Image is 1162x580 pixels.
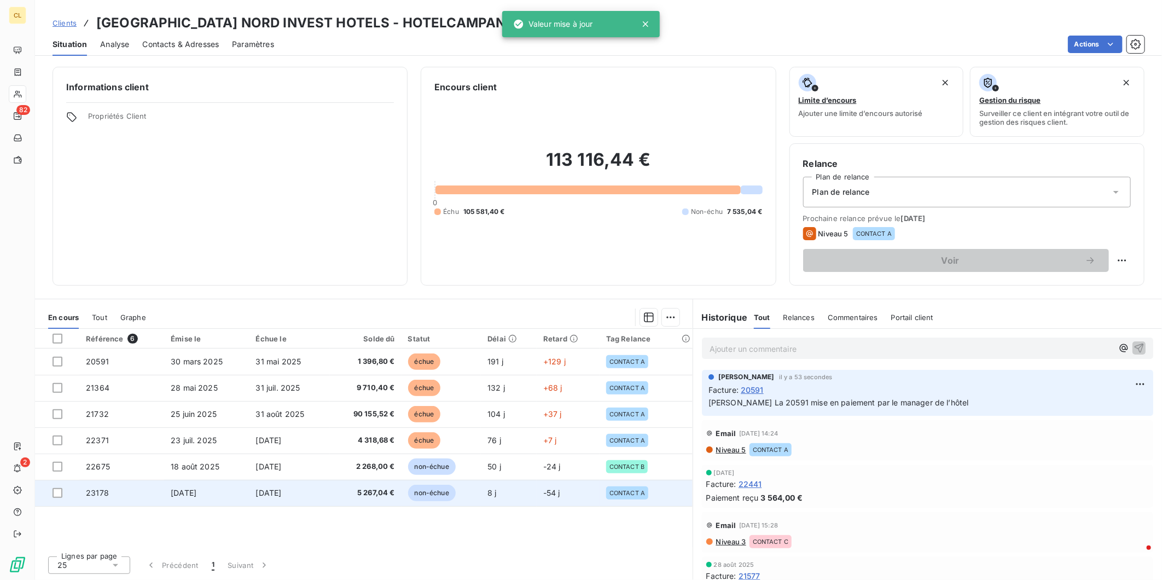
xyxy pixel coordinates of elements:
[727,207,763,217] span: 7 535,04 €
[1125,543,1151,569] iframe: Intercom live chat
[487,462,501,471] span: 50 j
[513,14,593,34] div: Valeur mise à jour
[408,380,441,396] span: échue
[171,334,242,343] div: Émise le
[433,198,437,207] span: 0
[609,490,645,496] span: CONTACT A
[408,485,456,501] span: non-échue
[408,432,441,449] span: échue
[205,554,221,577] button: 1
[803,249,1109,272] button: Voir
[221,554,276,577] button: Suivant
[487,383,505,392] span: 132 j
[803,157,1131,170] h6: Relance
[86,409,109,419] span: 21732
[408,353,441,370] span: échue
[86,334,158,344] div: Référence
[739,430,778,437] span: [DATE] 14:24
[171,462,219,471] span: 18 août 2025
[803,214,1131,223] span: Prochaine relance prévue le
[20,457,30,467] span: 2
[86,462,110,471] span: 22675
[9,7,26,24] div: CL
[408,334,475,343] div: Statut
[753,538,788,545] span: CONTACT C
[408,459,456,475] span: non-échue
[708,398,969,407] span: [PERSON_NAME] La 20591 mise en paiement par le manager de l’hôtel
[693,311,748,324] h6: Historique
[487,436,501,445] span: 76 j
[1068,36,1123,53] button: Actions
[487,357,503,366] span: 191 j
[543,334,593,343] div: Retard
[816,256,1085,265] span: Voir
[691,207,723,217] span: Non-échu
[336,356,394,367] span: 1 396,80 €
[716,521,736,530] span: Email
[708,384,739,396] span: Facture :
[171,383,218,392] span: 28 mai 2025
[256,436,282,445] span: [DATE]
[86,383,109,392] span: 21364
[799,109,923,118] span: Ajouter une limite d’encours autorisé
[139,554,205,577] button: Précédent
[256,409,305,419] span: 31 août 2025
[53,18,77,28] a: Clients
[100,39,129,50] span: Analyse
[706,492,759,503] span: Paiement reçu
[487,334,530,343] div: Délai
[142,39,219,50] span: Contacts & Adresses
[543,409,562,419] span: +37 j
[716,429,736,438] span: Email
[979,96,1041,105] span: Gestion du risque
[212,560,214,571] span: 1
[53,39,87,50] span: Situation
[715,445,746,454] span: Niveau 5
[789,67,964,137] button: Limite d’encoursAjouter une limite d’encours autorisé
[336,461,394,472] span: 2 268,00 €
[714,561,754,568] span: 28 août 2025
[812,187,870,198] span: Plan de relance
[543,462,561,471] span: -24 j
[606,334,686,343] div: Tag Relance
[891,313,933,322] span: Portail client
[171,409,217,419] span: 25 juin 2025
[336,382,394,393] span: 9 710,40 €
[543,383,562,392] span: +68 j
[609,463,644,470] span: CONTACT B
[828,313,878,322] span: Commentaires
[57,560,67,571] span: 25
[171,436,217,445] span: 23 juil. 2025
[714,469,735,476] span: [DATE]
[336,435,394,446] span: 4 318,68 €
[970,67,1144,137] button: Gestion du risqueSurveiller ce client en intégrant votre outil de gestion des risques client.
[256,383,300,392] span: 31 juil. 2025
[53,19,77,27] span: Clients
[256,357,301,366] span: 31 mai 2025
[127,334,137,344] span: 6
[779,374,833,380] span: il y a 53 secondes
[799,96,857,105] span: Limite d’encours
[336,334,394,343] div: Solde dû
[543,436,557,445] span: +7 j
[92,313,107,322] span: Tout
[48,313,79,322] span: En cours
[753,446,788,453] span: CONTACT A
[901,214,926,223] span: [DATE]
[408,406,441,422] span: échue
[256,334,324,343] div: Échue le
[739,522,778,529] span: [DATE] 15:28
[256,488,282,497] span: [DATE]
[718,372,775,382] span: [PERSON_NAME]
[856,230,892,237] span: CONTACT A
[336,409,394,420] span: 90 155,52 €
[609,437,645,444] span: CONTACT A
[543,357,566,366] span: +129 j
[741,384,764,396] span: 20591
[609,358,645,365] span: CONTACT A
[86,357,109,366] span: 20591
[739,478,762,490] span: 22441
[336,488,394,498] span: 5 267,04 €
[9,556,26,573] img: Logo LeanPay
[609,385,645,391] span: CONTACT A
